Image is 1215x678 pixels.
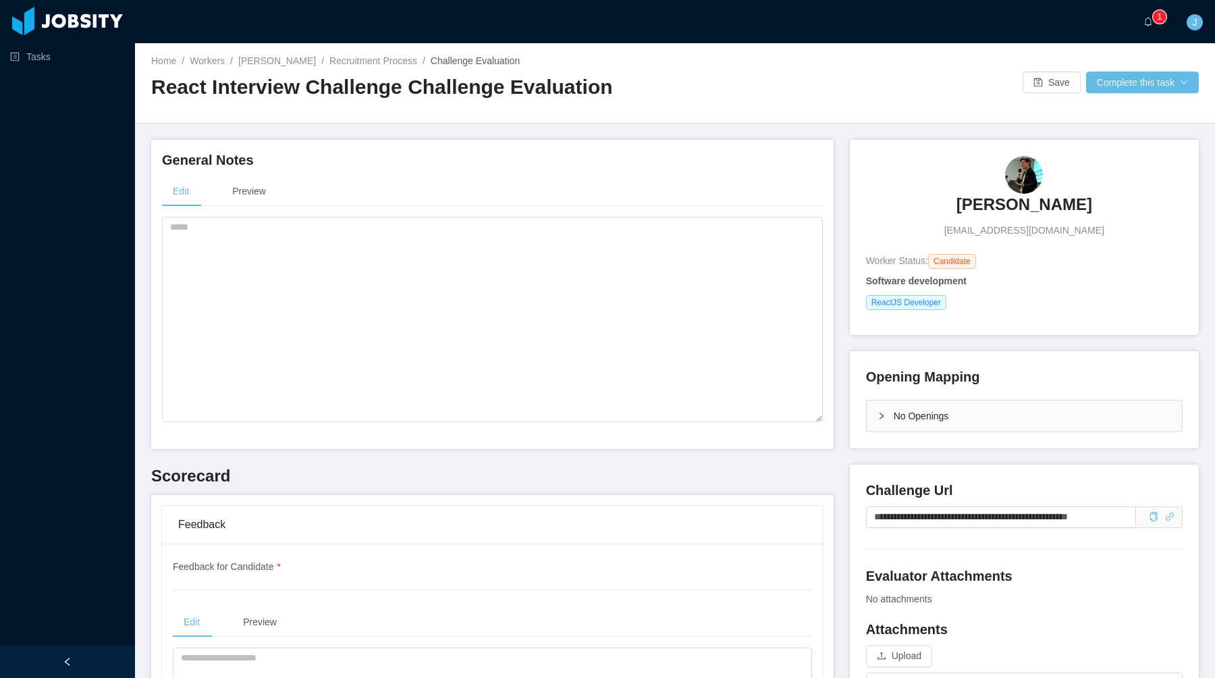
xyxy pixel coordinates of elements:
[866,295,946,310] span: ReactJS Developer
[151,74,675,101] h2: React Interview Challenge Challenge Evaluation
[866,650,932,661] span: icon: uploadUpload
[1149,510,1158,524] div: Copy
[866,646,932,667] button: icon: uploadUpload
[230,55,233,66] span: /
[1165,511,1174,522] a: icon: link
[1023,72,1081,93] button: icon: saveSave
[151,465,834,487] h3: Scorecard
[321,55,324,66] span: /
[1149,512,1158,521] i: icon: copy
[173,561,281,572] span: Feedback for Candidate
[1165,512,1174,521] i: icon: link
[238,55,316,66] a: [PERSON_NAME]
[173,607,211,637] div: Edit
[866,276,967,286] strong: Software development
[1086,72,1199,93] button: Complete this taskicon: down
[866,367,980,386] h4: Opening Mapping
[878,412,886,420] i: icon: right
[329,55,417,66] a: Recruitment Process
[182,55,184,66] span: /
[178,506,807,544] div: Feedback
[1005,156,1043,194] img: a9a3f669-f647-4b26-8b32-d809a085ca33_68ded06cb88dc-90w.png
[867,400,1182,432] div: icon: rightNo Openings
[1193,14,1197,30] span: J
[10,43,124,70] a: icon: profileTasks
[866,620,1183,639] h4: Attachments
[1153,10,1166,24] sup: 1
[866,592,1183,606] div: No attachments
[928,254,976,269] span: Candidate
[866,255,928,266] span: Worker Status:
[956,194,1092,224] a: [PERSON_NAME]
[232,607,288,637] div: Preview
[162,151,823,169] h4: General Notes
[1143,17,1153,26] i: icon: bell
[190,55,225,66] a: Workers
[431,55,520,66] span: Challenge Evaluation
[866,481,1183,500] h4: Challenge Url
[151,55,176,66] a: Home
[866,567,1183,585] h4: Evaluator Attachments
[1158,10,1162,24] p: 1
[221,176,277,207] div: Preview
[956,194,1092,215] h3: [PERSON_NAME]
[162,176,200,207] div: Edit
[944,224,1104,238] span: [EMAIL_ADDRESS][DOMAIN_NAME]
[423,55,425,66] span: /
